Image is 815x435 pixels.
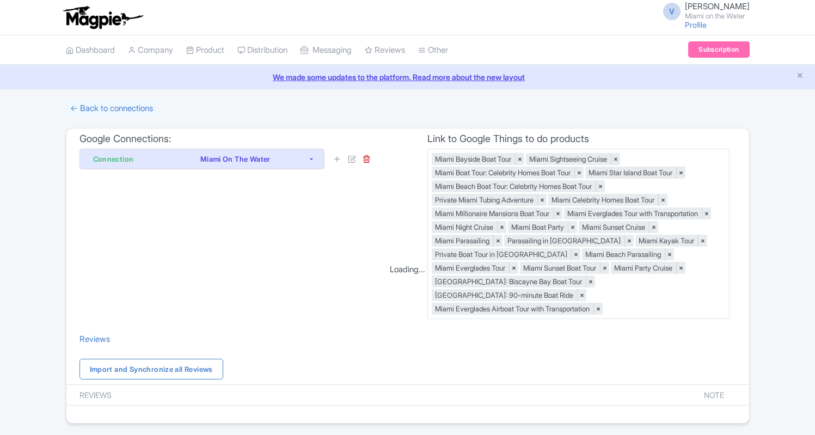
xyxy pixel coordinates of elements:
div: Miami Sunset Cruise [579,221,658,233]
a: × [649,221,658,233]
a: × [537,194,547,206]
a: Company [128,35,173,65]
button: Close announcement [796,70,804,83]
div: Miami Beach Boat Tour: Celebrity Homes Boat Tour [432,180,605,192]
a: Messaging [301,35,352,65]
div: Private Miami Tubing Adventure [432,194,547,206]
div: Miami Millionaire Mansions Boat Tour [432,207,562,219]
div: Miami Parasailing [432,235,503,247]
a: Reviews [79,324,110,354]
a: × [600,262,609,274]
div: Miami Celebrity Homes Boat Tour [548,194,667,206]
a: × [497,221,506,233]
a: Import and Synchronize all Reviews [79,359,223,379]
a: × [611,153,620,165]
a: × [593,303,603,315]
span: Loading... [390,264,425,274]
div: Miami Night Cruise [432,221,506,233]
div: [GEOGRAPHIC_DATA]: Biscayne Bay Boat Tour [432,275,595,287]
a: Dashboard [66,35,115,65]
a: × [676,167,685,179]
h3: Link to Google Things to do products [427,133,723,145]
small: Miami on the Water [685,13,750,20]
a: V [PERSON_NAME] Miami on the Water [657,2,750,20]
div: Miami Bayside Boat Tour [432,153,524,165]
a: × [568,221,577,233]
img: logo-ab69f6fb50320c5b225c76a69d11143b.png [60,5,145,29]
a: Subscription [688,41,749,58]
a: Distribution [237,35,287,65]
div: Miami Party Cruise [611,262,685,274]
div: Miami Boat Tour: Celebrity Homes Boat Tour [432,167,584,179]
a: × [577,289,586,301]
a: ← Back to connections [66,99,157,118]
div: [GEOGRAPHIC_DATA]: 90-minute Boat Ride [432,289,586,301]
a: × [493,235,503,247]
div: Miami Sunset Boat Tour [520,262,609,274]
a: × [665,248,674,260]
a: × [658,194,667,206]
div: Parasailing in [GEOGRAPHIC_DATA] [504,235,634,247]
a: × [586,275,595,287]
a: We made some updates to the platform. Read more about the new layout [7,71,808,83]
a: Reviews [365,35,405,65]
div: Connection [93,152,157,166]
h3: Google Connections: [79,133,388,145]
a: × [571,248,580,260]
a: Profile [685,20,707,29]
a: × [624,235,634,247]
a: × [553,207,562,219]
a: × [702,207,711,219]
span: [PERSON_NAME] [685,1,750,11]
div: Miami On The Water [163,152,308,166]
div: Miami Boat Party [508,221,577,233]
a: × [515,153,524,165]
a: Product [186,35,224,65]
a: × [596,180,605,192]
div: Private Boat Tour in [GEOGRAPHIC_DATA] [432,248,580,260]
a: Other [418,35,448,65]
div: Miami Everglades Tour [432,262,518,274]
div: Miami Everglades Tour with Transportation [564,207,711,219]
div: Miami Star Island Boat Tour [585,167,685,179]
a: × [574,167,584,179]
a: × [509,262,518,274]
div: Miami Sightseeing Cruise [526,153,620,165]
th: Reviews [66,385,697,406]
span: V [663,3,681,20]
a: × [676,262,685,274]
button: Connection Miami On The Water [79,149,324,169]
div: Miami Everglades Airboat Tour with Transportation [432,303,603,315]
a: × [698,235,707,247]
div: Miami Beach Parasailing [582,248,674,260]
div: Miami Kayak Tour [635,235,707,247]
th: Note [697,385,749,406]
